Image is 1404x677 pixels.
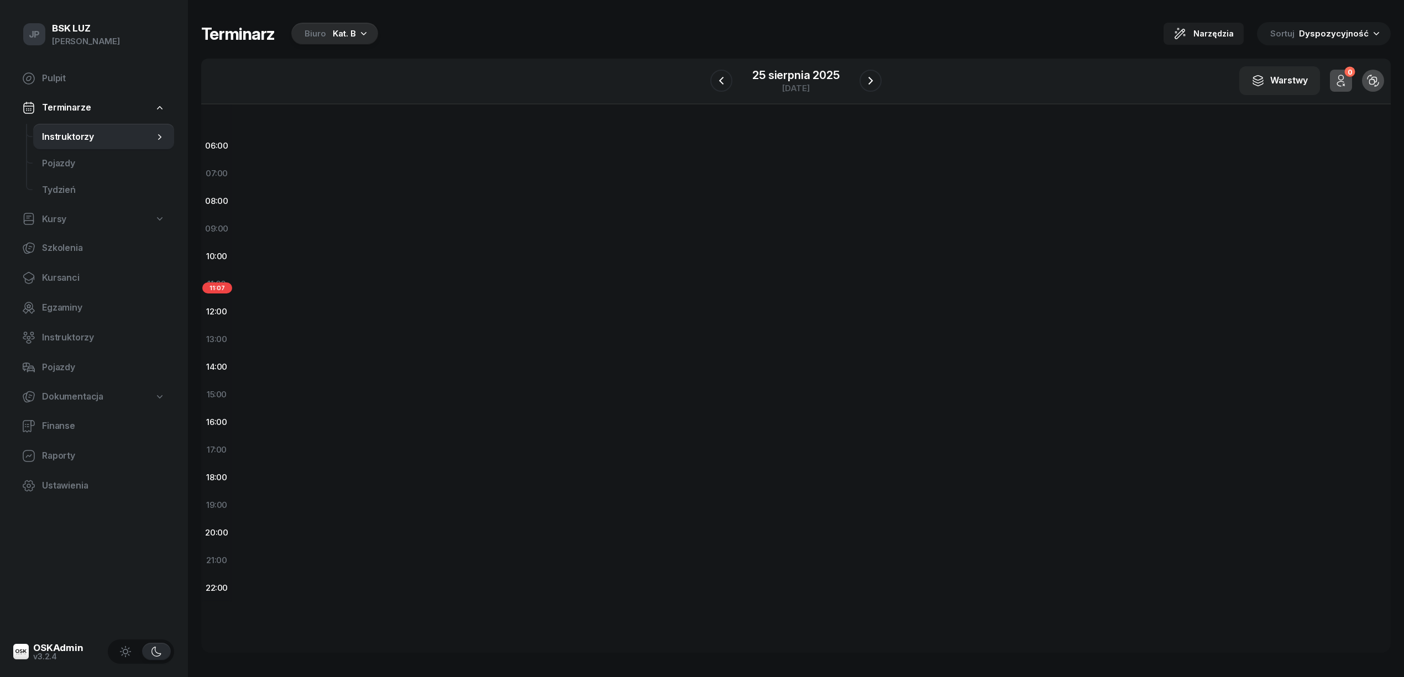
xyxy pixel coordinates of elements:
[201,160,232,187] div: 07:00
[33,653,83,660] div: v3.2.4
[1164,23,1244,45] button: Narzędzia
[42,419,165,433] span: Finanse
[42,156,165,171] span: Pojazdy
[13,265,174,291] a: Kursanci
[13,324,174,351] a: Instruktorzy
[33,643,83,653] div: OSKAdmin
[13,644,29,659] img: logo-xs@2x.png
[42,130,154,144] span: Instruktorzy
[201,326,232,353] div: 13:00
[42,330,165,345] span: Instruktorzy
[201,243,232,270] div: 10:00
[13,295,174,321] a: Egzaminy
[42,101,91,115] span: Terminarze
[1239,66,1320,95] button: Warstwy
[42,241,165,255] span: Szkolenia
[13,443,174,469] a: Raporty
[1251,74,1308,88] div: Warstwy
[201,408,232,436] div: 16:00
[1193,27,1234,40] span: Narzędzia
[201,547,232,574] div: 21:00
[42,183,165,197] span: Tydzień
[201,187,232,215] div: 08:00
[42,360,165,375] span: Pojazdy
[201,574,232,602] div: 22:00
[201,270,232,298] div: 11:00
[29,30,40,39] span: JP
[1299,28,1369,39] span: Dyspozycyjność
[42,390,103,404] span: Dokumentacja
[305,27,326,40] div: Biuro
[1270,27,1297,41] span: Sortuj
[201,436,232,464] div: 17:00
[42,212,66,227] span: Kursy
[52,34,120,49] div: [PERSON_NAME]
[42,301,165,315] span: Egzaminy
[13,65,174,92] a: Pulpit
[202,282,232,293] span: 11:07
[42,479,165,493] span: Ustawienia
[52,24,120,33] div: BSK LUZ
[33,124,174,150] a: Instruktorzy
[42,71,165,86] span: Pulpit
[201,215,232,243] div: 09:00
[201,464,232,491] div: 18:00
[42,271,165,285] span: Kursanci
[13,384,174,410] a: Dokumentacja
[201,353,232,381] div: 14:00
[1257,22,1391,45] button: Sortuj Dyspozycyjność
[33,150,174,177] a: Pojazdy
[333,27,356,40] div: Kat. B
[13,235,174,261] a: Szkolenia
[42,449,165,463] span: Raporty
[13,413,174,439] a: Finanse
[752,84,839,92] div: [DATE]
[1344,67,1355,77] div: 0
[33,177,174,203] a: Tydzień
[201,519,232,547] div: 20:00
[201,24,275,44] h1: Terminarz
[201,491,232,519] div: 19:00
[288,23,378,45] button: BiuroKat. B
[13,473,174,499] a: Ustawienia
[201,298,232,326] div: 12:00
[13,207,174,232] a: Kursy
[13,354,174,381] a: Pojazdy
[201,381,232,408] div: 15:00
[752,70,839,81] div: 25 sierpnia 2025
[13,95,174,120] a: Terminarze
[201,132,232,160] div: 06:00
[1330,70,1352,92] button: 0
